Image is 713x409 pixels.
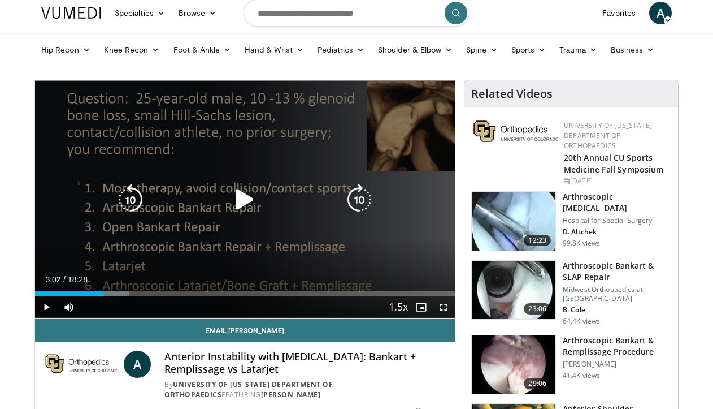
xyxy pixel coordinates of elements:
[387,296,410,318] button: Playback Rate
[563,305,671,315] p: B. Cole
[524,378,551,389] span: 29:06
[563,371,600,380] p: 41.4K views
[41,7,101,19] img: VuMedi Logo
[164,380,446,400] div: By FEATURING
[172,2,224,24] a: Browse
[563,191,671,214] h3: Arthroscopic [MEDICAL_DATA]
[35,319,455,342] a: Email [PERSON_NAME]
[649,2,672,24] a: A
[563,227,671,236] p: D. Altchek
[472,192,555,251] img: 10039_3.png.150x105_q85_crop-smart_upscale.jpg
[97,38,167,61] a: Knee Recon
[108,2,172,24] a: Specialties
[35,296,58,318] button: Play
[44,351,119,378] img: University of Colorado Department of Orthopaedics
[124,351,151,378] a: A
[34,38,97,61] a: Hip Recon
[35,80,455,319] video-js: Video Player
[35,291,455,296] div: Progress Bar
[164,351,446,375] h4: Anterior Instability with [MEDICAL_DATA]: Bankart + Remplissage vs Latarjet
[167,38,238,61] a: Foot & Ankle
[58,296,80,318] button: Mute
[410,296,432,318] button: Enable picture-in-picture mode
[472,335,555,394] img: wolf_3.png.150x105_q85_crop-smart_upscale.jpg
[563,216,671,225] p: Hospital for Special Surgery
[471,191,671,251] a: 12:23 Arthroscopic [MEDICAL_DATA] Hospital for Special Surgery D. Altchek 99.8K views
[471,260,671,326] a: 23:06 Arthroscopic Bankart & SLAP Repair Midwest Orthopaedics at [GEOGRAPHIC_DATA] B. Cole 64.4K ...
[432,296,455,318] button: Fullscreen
[45,275,60,284] span: 3:02
[311,38,371,61] a: Pediatrics
[563,335,671,358] h3: Arthroscopic Bankart & Remplissage Procedure
[473,120,558,142] img: 355603a8-37da-49b6-856f-e00d7e9307d3.png.150x105_q85_autocrop_double_scale_upscale_version-0.2.png
[563,360,671,369] p: [PERSON_NAME]
[563,317,600,326] p: 64.4K views
[459,38,504,61] a: Spine
[564,152,663,175] a: 20th Annual CU Sports Medicine Fall Symposium
[472,261,555,320] img: cole_0_3.png.150x105_q85_crop-smart_upscale.jpg
[68,275,88,284] span: 18:28
[471,87,553,101] h4: Related Videos
[564,176,669,186] div: [DATE]
[261,390,321,399] a: [PERSON_NAME]
[471,335,671,395] a: 29:06 Arthroscopic Bankart & Remplissage Procedure [PERSON_NAME] 41.4K views
[63,275,66,284] span: /
[524,303,551,315] span: 23:06
[563,260,671,283] h3: Arthroscopic Bankart & SLAP Repair
[604,38,662,61] a: Business
[563,285,671,303] p: Midwest Orthopaedics at [GEOGRAPHIC_DATA]
[505,38,553,61] a: Sports
[563,239,600,248] p: 99.8K views
[553,38,604,61] a: Trauma
[564,120,652,150] a: University of [US_STATE] Department of Orthopaedics
[371,38,459,61] a: Shoulder & Elbow
[238,38,311,61] a: Hand & Wrist
[164,380,333,399] a: University of [US_STATE] Department of Orthopaedics
[524,235,551,246] span: 12:23
[595,2,642,24] a: Favorites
